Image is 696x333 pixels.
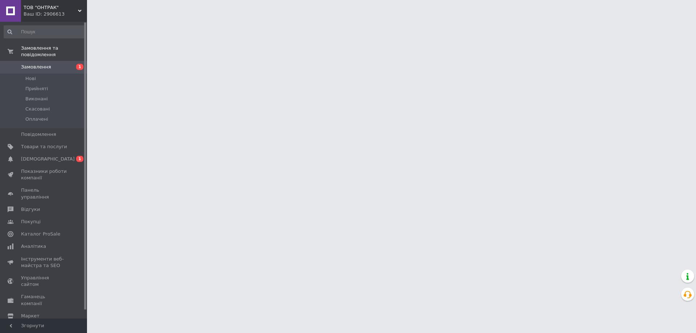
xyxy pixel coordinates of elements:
span: Інструменти веб-майстра та SEO [21,256,67,269]
span: 1 [76,64,83,70]
div: Ваш ID: 2906613 [24,11,87,17]
span: Гаманець компанії [21,294,67,307]
span: Відгуки [21,206,40,213]
span: Виконані [25,96,48,102]
span: Замовлення та повідомлення [21,45,87,58]
input: Пошук [4,25,86,38]
span: Показники роботи компанії [21,168,67,181]
span: [DEMOGRAPHIC_DATA] [21,156,75,162]
span: Оплачені [25,116,48,122]
span: 1 [76,156,83,162]
span: Скасовані [25,106,50,112]
span: Каталог ProSale [21,231,60,237]
span: Товари та послуги [21,143,67,150]
span: Панель управління [21,187,67,200]
span: Прийняті [25,86,48,92]
span: Маркет [21,313,40,319]
span: Аналітика [21,243,46,250]
span: ТОВ "ОНТРАК" [24,4,78,11]
span: Повідомлення [21,131,56,138]
span: Замовлення [21,64,51,70]
span: Управління сайтом [21,275,67,288]
span: Покупці [21,218,41,225]
span: Нові [25,75,36,82]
